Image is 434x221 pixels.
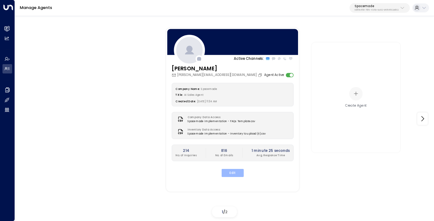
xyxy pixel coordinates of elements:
span: Spacemade Implementation - FAQs Template.csv [188,119,255,123]
span: Spacemade Implementation - Inventory to upload (4).csv [188,132,266,136]
span: [DATE] 11:34 AM [197,99,217,103]
h2: 1 minute 25 seconds [251,148,290,153]
p: Avg. Response Time [251,153,290,157]
span: AI Sales Agent [184,93,203,97]
label: Agent Active [264,73,284,77]
h2: 816 [215,148,233,153]
div: Create Agent [345,103,367,108]
button: Spacemade0d57b456-76f9-434b-bc82-bf954502d602 [350,3,410,13]
button: Edit [222,169,244,177]
span: Spacemade [201,87,217,91]
span: 2 [225,209,228,214]
p: No. of Inquiries [175,153,197,157]
label: Created Date: [175,99,196,103]
h3: [PERSON_NAME] [172,65,263,73]
p: Spacemade [355,4,399,8]
span: 1 [222,209,223,214]
label: Company Name: [175,87,200,91]
h2: 214 [175,148,197,153]
p: 0d57b456-76f9-434b-bc82-bf954502d602 [355,9,399,11]
label: Title: [175,93,183,97]
button: Copy [258,73,264,77]
div: / [212,206,237,217]
p: No. of Emails [215,153,233,157]
a: Manage Agents [20,5,52,10]
label: Inventory Data Access: [188,128,264,132]
p: Active Channels: [234,56,264,61]
div: [PERSON_NAME][EMAIL_ADDRESS][DOMAIN_NAME] [172,73,263,77]
label: Company Data Access: [188,115,253,119]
